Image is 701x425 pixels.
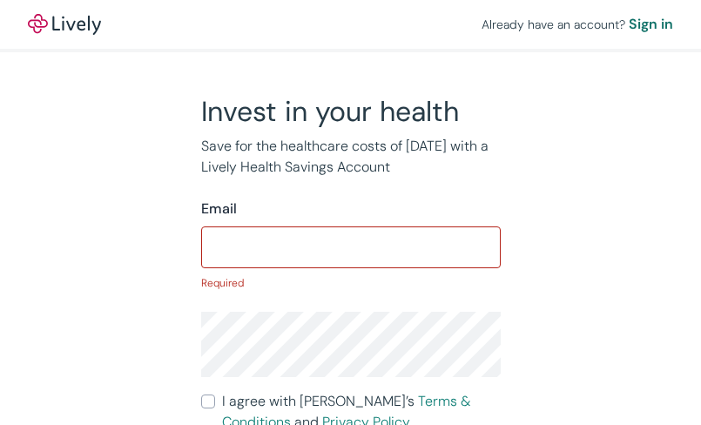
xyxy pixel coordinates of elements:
[201,136,501,178] p: Save for the healthcare costs of [DATE] with a Lively Health Savings Account
[28,14,101,35] a: LivelyLively
[201,275,501,291] p: Required
[629,14,673,35] a: Sign in
[28,14,101,35] img: Lively
[201,199,237,219] label: Email
[201,94,501,129] h2: Invest in your health
[482,14,673,35] div: Already have an account?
